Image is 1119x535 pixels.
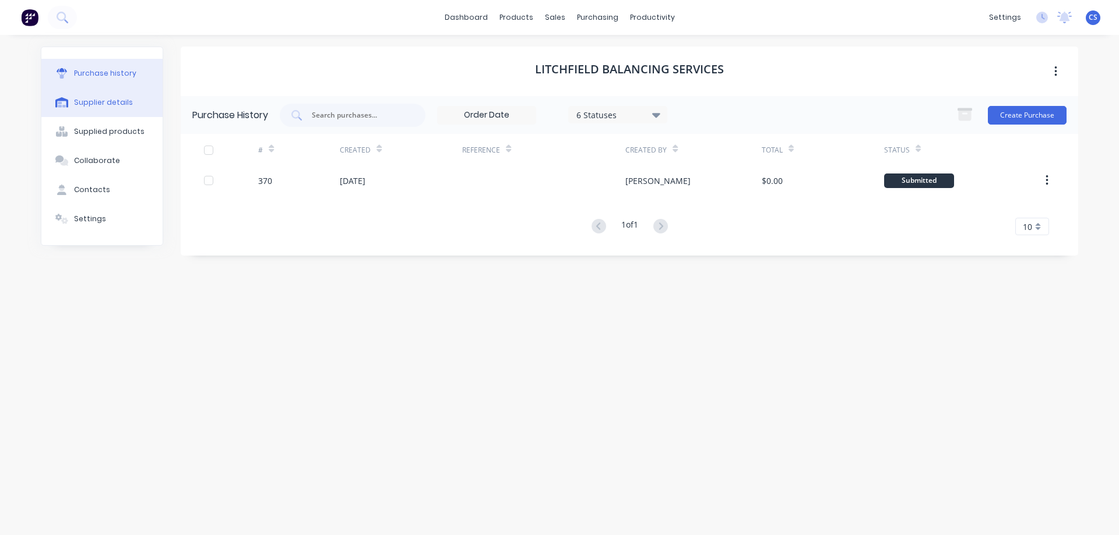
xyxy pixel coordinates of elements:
[535,62,724,76] h1: Litchfield Balancing Services
[41,146,163,175] button: Collaborate
[625,175,691,187] div: [PERSON_NAME]
[74,214,106,224] div: Settings
[762,145,783,155] div: Total
[624,9,681,26] div: productivity
[340,145,371,155] div: Created
[438,107,536,124] input: Order Date
[74,126,145,137] div: Supplied products
[439,9,494,26] a: dashboard
[462,145,500,155] div: Reference
[41,117,163,146] button: Supplied products
[1089,12,1097,23] span: CS
[41,88,163,117] button: Supplier details
[74,155,120,166] div: Collaborate
[41,175,163,204] button: Contacts
[41,59,163,88] button: Purchase history
[74,185,110,195] div: Contacts
[884,145,910,155] div: Status
[41,204,163,233] button: Settings
[311,109,407,121] input: Search purchases...
[21,9,38,26] img: Factory
[258,145,263,155] div: #
[340,175,365,187] div: [DATE]
[1023,221,1032,233] span: 10
[576,108,660,121] div: 6 Statuses
[988,106,1067,125] button: Create Purchase
[192,108,268,122] div: Purchase History
[571,9,624,26] div: purchasing
[494,9,539,26] div: products
[258,175,272,187] div: 370
[625,145,667,155] div: Created By
[762,175,783,187] div: $0.00
[539,9,571,26] div: sales
[74,68,136,79] div: Purchase history
[74,97,133,108] div: Supplier details
[884,173,954,188] div: Submitted
[983,9,1027,26] div: settings
[621,218,638,235] div: 1 of 1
